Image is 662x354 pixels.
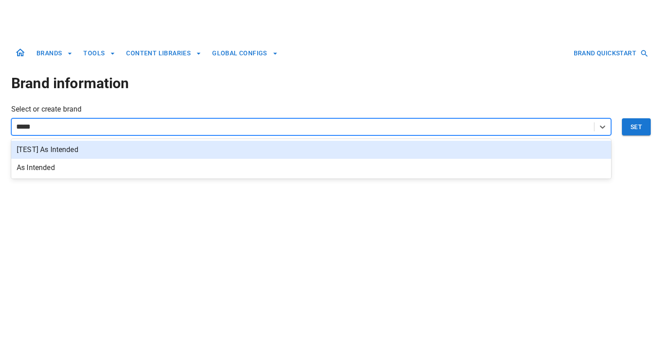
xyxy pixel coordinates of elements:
[11,141,611,159] div: [TEST] As Intended
[570,45,651,62] button: BRAND QUICKSTART
[11,104,651,115] p: Select or create brand
[80,45,119,62] button: TOOLS
[11,159,611,177] div: As Intended
[33,45,76,62] button: BRANDS
[209,45,281,62] button: GLOBAL CONFIGS
[122,45,205,62] button: CONTENT LIBRARIES
[622,118,651,135] button: Set
[11,72,651,94] h1: Brand information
